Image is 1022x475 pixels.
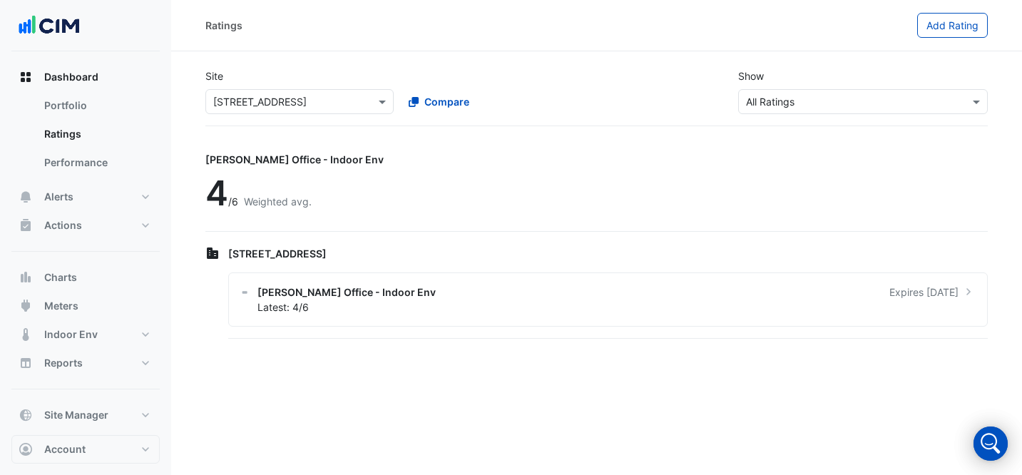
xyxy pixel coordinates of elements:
[228,247,327,260] span: [STREET_ADDRESS]
[19,408,33,422] app-icon: Site Manager
[44,70,98,84] span: Dashboard
[17,11,81,40] img: Company Logo
[11,263,160,292] button: Charts
[44,356,83,370] span: Reports
[19,70,33,84] app-icon: Dashboard
[926,19,978,31] span: Add Rating
[11,292,160,320] button: Meters
[917,13,988,38] button: Add Rating
[44,327,98,342] span: Indoor Env
[44,218,82,233] span: Actions
[33,91,160,120] a: Portfolio
[19,327,33,342] app-icon: Indoor Env
[44,190,73,204] span: Alerts
[19,356,33,370] app-icon: Reports
[44,408,108,422] span: Site Manager
[11,401,160,429] button: Site Manager
[11,435,160,464] button: Account
[11,63,160,91] button: Dashboard
[974,427,1008,461] div: Open Intercom Messenger
[19,299,33,313] app-icon: Meters
[33,148,160,177] a: Performance
[33,120,160,148] a: Ratings
[11,183,160,211] button: Alerts
[19,218,33,233] app-icon: Actions
[44,270,77,285] span: Charts
[205,152,384,167] div: [PERSON_NAME] Office - Indoor Env
[257,285,436,300] span: [PERSON_NAME] Office - Indoor Env
[399,89,479,114] button: Compare
[19,270,33,285] app-icon: Charts
[11,320,160,349] button: Indoor Env
[424,94,469,109] span: Compare
[738,68,764,83] label: Show
[244,195,312,208] span: Weighted avg.
[889,285,959,300] span: Expires [DATE]
[19,190,33,204] app-icon: Alerts
[228,195,238,208] span: /6
[205,68,223,83] label: Site
[11,91,160,183] div: Dashboard
[205,18,242,33] div: Ratings
[44,442,86,456] span: Account
[205,172,228,214] span: 4
[257,301,309,313] span: Latest: 4/6
[11,211,160,240] button: Actions
[44,299,78,313] span: Meters
[11,349,160,377] button: Reports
